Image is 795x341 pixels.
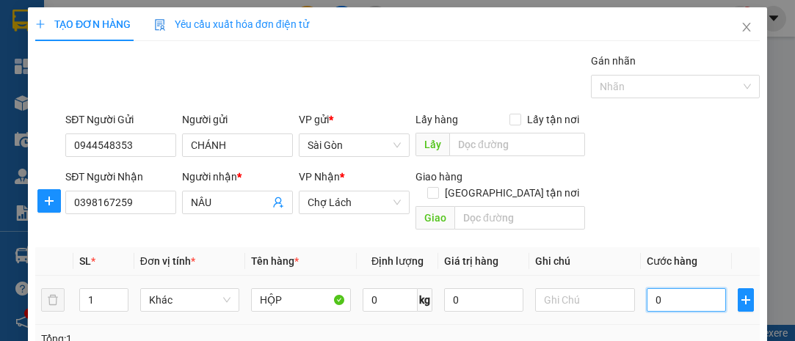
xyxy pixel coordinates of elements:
[529,247,641,276] th: Ghi chú
[535,288,635,312] input: Ghi Chú
[35,19,46,29] span: plus
[521,111,585,128] span: Lấy tận nơi
[415,114,458,125] span: Lấy hàng
[272,197,284,208] span: user-add
[415,171,462,183] span: Giao hàng
[65,111,176,128] div: SĐT Người Gửi
[251,288,351,312] input: VD: Bàn, Ghế
[101,79,195,95] li: VP Chợ Lách
[154,19,166,31] img: icon
[35,18,131,30] span: TẠO ĐƠN HÀNG
[444,288,523,312] input: 0
[308,134,401,156] span: Sài Gòn
[182,111,293,128] div: Người gửi
[738,294,753,306] span: plus
[415,206,454,230] span: Giao
[308,191,401,213] span: Chợ Lách
[7,7,213,62] li: Nhà xe [PERSON_NAME]
[415,133,449,156] span: Lấy
[140,255,195,267] span: Đơn vị tính
[439,185,585,201] span: [GEOGRAPHIC_DATA] tận nơi
[149,289,231,311] span: Khác
[101,98,112,109] span: environment
[7,79,101,95] li: VP Sài Gòn
[454,206,584,230] input: Dọc đường
[738,288,754,312] button: plus
[591,55,636,67] label: Gán nhãn
[65,169,176,185] div: SĐT Người Nhận
[101,98,192,142] b: 210/8 Xã [GEOGRAPHIC_DATA]
[182,169,293,185] div: Người nhận
[418,288,432,312] span: kg
[299,111,410,128] div: VP gửi
[251,255,299,267] span: Tên hàng
[38,195,60,207] span: plus
[444,255,498,267] span: Giá trị hàng
[79,255,91,267] span: SL
[154,18,309,30] span: Yêu cầu xuất hóa đơn điện tử
[299,171,340,183] span: VP Nhận
[41,288,65,312] button: delete
[449,133,584,156] input: Dọc đường
[726,7,767,48] button: Close
[647,255,697,267] span: Cước hàng
[37,189,61,213] button: plus
[741,21,752,33] span: close
[371,255,424,267] span: Định lượng
[7,98,18,109] span: environment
